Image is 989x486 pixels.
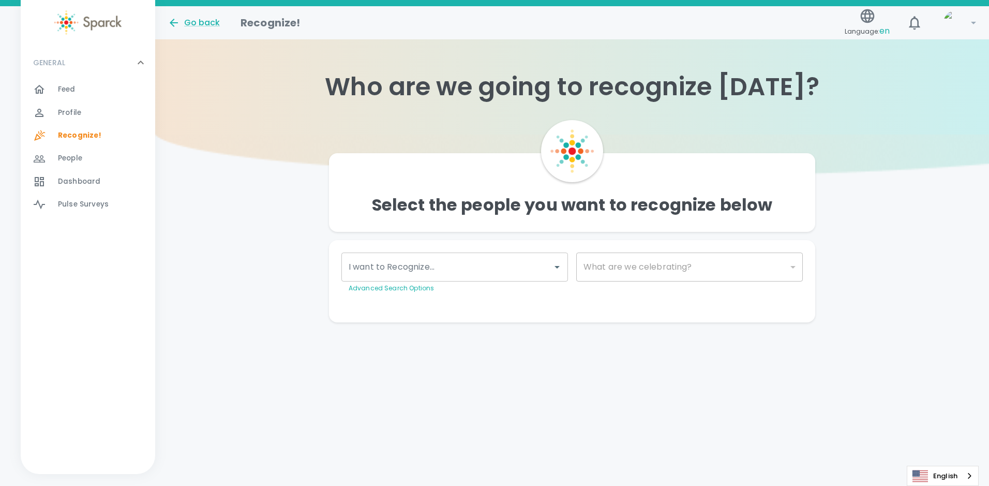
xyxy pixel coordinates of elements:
a: Dashboard [21,170,155,193]
img: Sparck logo [54,10,122,35]
img: Sparck Logo [550,129,594,173]
a: Advanced Search Options [349,284,434,292]
span: Recognize! [58,130,102,141]
a: Sparck logo [21,10,155,35]
div: GENERAL [21,47,155,78]
h4: Select the people you want to recognize below [372,195,773,215]
div: Language [907,466,979,486]
span: People [58,153,82,164]
a: Recognize! [21,124,155,147]
a: English [907,466,978,485]
span: Profile [58,108,81,118]
h1: Who are we going to recognize [DATE]? [155,72,989,101]
span: Pulse Surveys [58,199,109,210]
span: Dashboard [58,176,100,187]
button: Open [550,260,564,274]
img: Picture of David [943,10,968,35]
a: Profile [21,101,155,124]
span: Feed [58,84,76,95]
div: GENERAL [21,78,155,220]
p: GENERAL [33,57,65,68]
button: Language:en [841,5,894,41]
a: People [21,147,155,170]
aside: Language selected: English [907,466,979,486]
h1: Recognize! [241,14,301,31]
a: Feed [21,78,155,101]
span: en [879,25,890,37]
span: Language: [845,24,890,38]
a: Pulse Surveys [21,193,155,216]
button: Go back [168,17,220,29]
